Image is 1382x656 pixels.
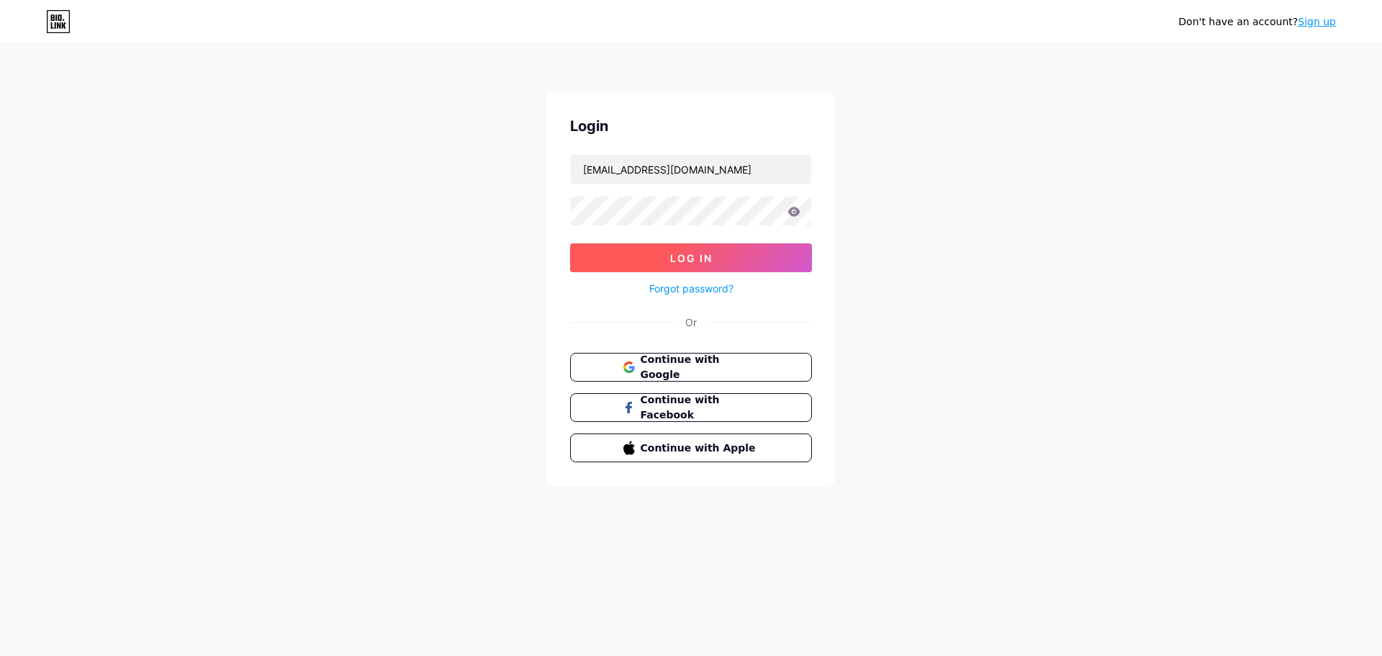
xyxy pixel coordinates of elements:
div: Login [570,115,812,137]
span: Continue with Apple [641,441,759,456]
span: Log In [670,252,713,264]
a: Forgot password? [649,281,733,296]
button: Log In [570,243,812,272]
div: Don't have an account? [1178,14,1336,30]
span: Continue with Google [641,352,759,382]
button: Continue with Apple [570,433,812,462]
div: Or [685,315,697,330]
button: Continue with Google [570,353,812,382]
a: Sign up [1298,16,1336,27]
button: Continue with Facebook [570,393,812,422]
input: Username [571,155,811,184]
span: Continue with Facebook [641,392,759,423]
